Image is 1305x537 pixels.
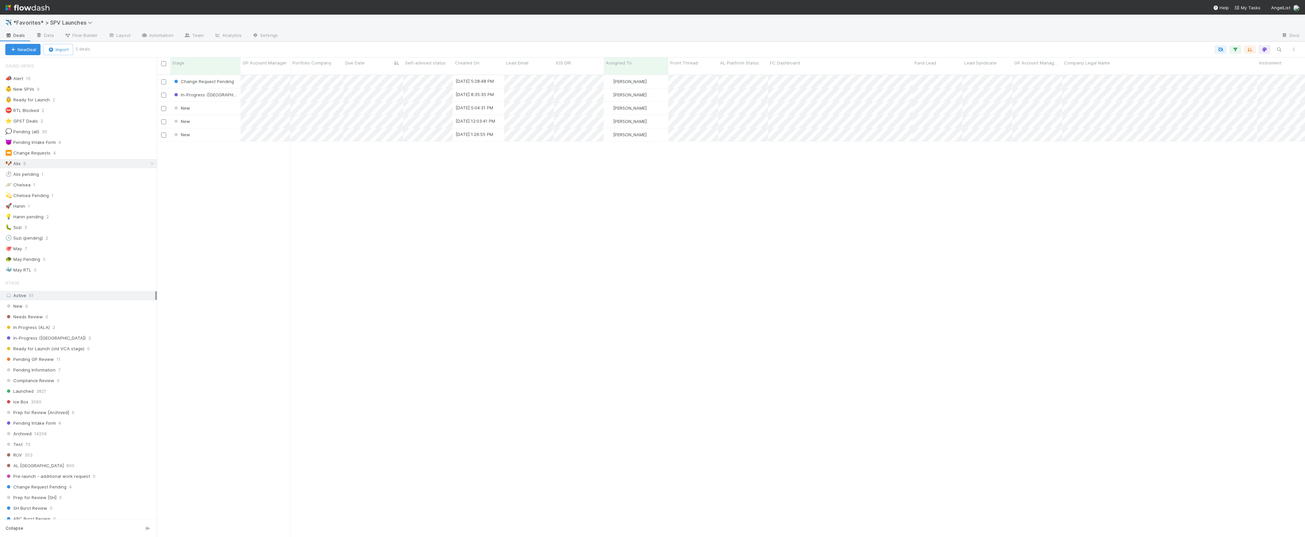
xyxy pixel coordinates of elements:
[161,61,166,66] input: Toggle All Rows Selected
[5,430,32,438] span: Archived
[103,31,136,41] a: Layout
[13,19,96,26] span: *Favorites* > SPV Launches
[5,234,43,242] div: Suzi (pending)
[5,419,56,427] span: Pending Intake Form
[42,106,51,115] span: 2
[5,97,12,102] span: 👵
[72,408,74,417] span: 0
[5,117,38,125] div: GPST Deals
[179,31,209,41] a: Team
[25,302,28,310] span: 9
[5,139,12,145] span: 👿
[5,128,39,136] div: Pending (all)
[31,398,42,406] span: 3560
[613,132,647,137] span: [PERSON_NAME]
[5,74,23,83] div: Alert
[607,92,612,97] img: avatar_b18de8e2-1483-4e81-aa60-0a3d21592880.png
[607,132,612,137] img: avatar_b18de8e2-1483-4e81-aa60-0a3d21592880.png
[247,31,283,41] a: Settings
[613,92,647,97] span: [PERSON_NAME]
[34,430,47,438] span: 14206
[5,313,43,321] span: Needs Review
[5,138,56,147] div: Pending Intake Form
[243,59,287,66] span: GP Account Manager
[5,2,50,13] img: logo-inverted-e16ddd16eac7371096b0.svg
[136,31,179,41] a: Automation
[405,59,446,66] span: Self-advised status
[1064,59,1110,66] span: Company Legal Name
[46,213,55,221] span: 2
[5,376,54,385] span: Compliance Review
[5,334,86,342] span: In-Progress ([GEOGRAPHIC_DATA])
[173,91,237,98] div: In-Progress ([GEOGRAPHIC_DATA])
[607,79,612,84] img: avatar_b18de8e2-1483-4e81-aa60-0a3d21592880.png
[5,472,90,481] span: Pre-launch - additional work request
[161,106,166,111] input: Toggle Row Selected
[5,515,51,523] span: ABC Burst Review
[5,366,55,374] span: Pending Information
[161,93,166,98] input: Toggle Row Selected
[5,493,56,502] span: Prep for Review [SH]
[50,504,53,512] span: 0
[670,59,698,66] span: Front Thread
[37,85,46,93] span: 9
[607,119,612,124] img: avatar_b18de8e2-1483-4e81-aa60-0a3d21592880.png
[1293,5,1300,11] img: avatar_b18de8e2-1483-4e81-aa60-0a3d21592880.png
[5,192,12,198] span: 💫
[5,246,12,251] span: 🐙
[46,234,55,242] span: 2
[5,181,31,189] div: Chelsea
[53,323,55,332] span: 2
[613,119,647,124] span: [PERSON_NAME]
[24,223,34,232] span: 3
[5,107,12,113] span: ⛔
[606,59,632,66] span: Assigned To
[5,44,41,55] button: NewDeal
[53,96,62,104] span: 2
[5,203,12,209] span: 🚀
[56,355,60,364] span: 11
[606,118,647,125] div: [PERSON_NAME]
[5,161,12,166] span: 🐶
[915,59,936,66] span: Fund Lead
[172,59,184,66] span: Stage
[58,419,61,427] span: 4
[5,291,155,300] div: Active
[87,345,90,353] span: 0
[173,118,190,125] div: New
[1271,5,1290,10] span: AngelList
[5,106,39,115] div: RTL Blocked
[1276,31,1305,41] a: Docs
[93,472,95,481] span: 0
[5,86,12,92] span: 👶
[5,202,25,210] div: Hanin
[57,376,59,385] span: 0
[59,31,103,41] a: Flow Builder
[5,408,69,417] span: Prep for Review [Archived]
[69,483,72,491] span: 4
[5,171,12,177] span: ⏱️
[5,191,49,200] div: Chelsea Pending
[964,59,997,66] span: Lead Syndicate
[5,59,34,72] span: Saved Views
[58,366,60,374] span: 7
[5,235,12,241] span: 🕓
[1014,59,1060,66] span: GP Account Manager Name
[209,31,247,41] a: Analytics
[456,131,493,138] div: [DATE] 1:26:55 PM
[5,483,66,491] span: Change Request Pending
[173,132,190,137] span: New
[25,440,30,449] span: 73
[5,504,47,512] span: SH Burst Review
[770,59,800,66] span: FC Dashboard
[5,440,23,449] span: Test
[556,59,571,66] span: IOS DRI
[5,182,12,187] span: 🪐
[173,79,234,84] span: Change Request Pending
[161,79,166,84] input: Toggle Row Selected
[5,20,12,25] span: ✈️
[607,105,612,111] img: avatar_b18de8e2-1483-4e81-aa60-0a3d21592880.png
[53,515,56,523] span: 0
[173,105,190,111] span: New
